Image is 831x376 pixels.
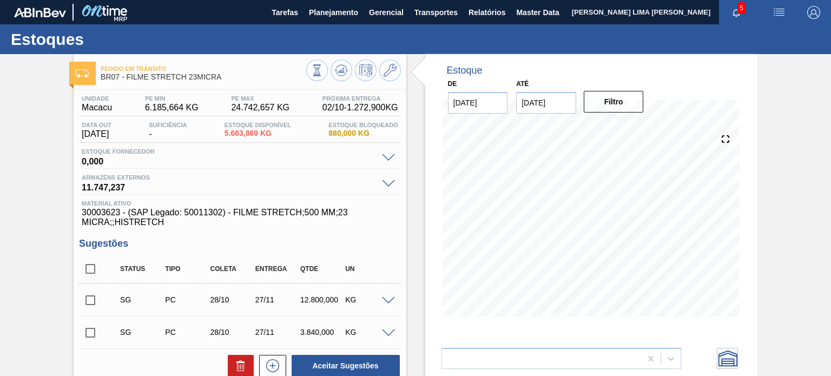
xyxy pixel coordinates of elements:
[208,265,257,273] div: Coleta
[14,8,66,17] img: TNhmsLtSVTkK8tSr43FrP2fwEKptu5GPRR3wAAAABJRU5ErkJggg==
[101,73,306,81] span: BR07 - FILME STRETCH 23MICRA
[298,295,347,304] div: 12.800,000
[355,60,377,81] button: Programar Estoque
[306,60,328,81] button: Visão Geral dos Estoques
[516,92,576,114] input: dd/mm/yyyy
[145,95,199,102] span: PE MIN
[162,295,212,304] div: Pedido de Compra
[253,328,302,337] div: 27/11/2025
[807,6,820,19] img: Logout
[76,69,89,77] img: Ícone
[331,60,352,81] button: Atualizar Gráfico
[162,265,212,273] div: Tipo
[322,103,398,113] span: 02/10 - 1.272,900 KG
[82,181,376,192] span: 11.747,237
[584,91,644,113] button: Filtro
[82,208,398,227] span: 30003623 - (SAP Legado: 50011302) - FILME STRETCH;500 MM;23 MICRA;;HISTRETCH
[82,148,376,155] span: Estoque Fornecedor
[82,122,111,128] span: Data out
[414,6,458,19] span: Transportes
[117,328,167,337] div: Sugestão Criada
[79,238,400,249] h3: Sugestões
[379,60,401,81] button: Ir ao Master Data / Geral
[162,328,212,337] div: Pedido de Compra
[719,5,754,20] button: Notificações
[447,65,483,76] div: Estoque
[225,122,291,128] span: Estoque Disponível
[82,174,376,181] span: Armazéns externos
[208,328,257,337] div: 28/10/2025
[342,265,392,273] div: UN
[253,295,302,304] div: 27/11/2025
[322,95,398,102] span: Próxima Entrega
[253,265,302,273] div: Entrega
[117,265,167,273] div: Status
[516,80,529,88] label: Até
[82,103,112,113] span: Macacu
[82,200,398,207] span: Material ativo
[117,295,167,304] div: Sugestão Criada
[342,328,392,337] div: KG
[145,103,199,113] span: 6.185,664 KG
[82,95,112,102] span: Unidade
[11,33,203,45] h1: Estoques
[773,6,786,19] img: userActions
[448,80,457,88] label: De
[448,92,508,114] input: dd/mm/yyyy
[469,6,505,19] span: Relatórios
[225,129,291,137] span: 5.663,869 KG
[231,95,289,102] span: PE MAX
[208,295,257,304] div: 28/10/2025
[309,6,358,19] span: Planejamento
[298,265,347,273] div: Qtde
[82,129,111,139] span: [DATE]
[328,129,398,137] span: 880,000 KG
[328,122,398,128] span: Estoque Bloqueado
[146,122,189,139] div: -
[82,155,376,166] span: 0,000
[737,2,746,14] span: 5
[342,295,392,304] div: KG
[101,65,306,72] span: Pedido em Trânsito
[272,6,298,19] span: Tarefas
[516,6,559,19] span: Master Data
[369,6,404,19] span: Gerencial
[231,103,289,113] span: 24.742,657 KG
[298,328,347,337] div: 3.840,000
[149,122,187,128] span: Suficiência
